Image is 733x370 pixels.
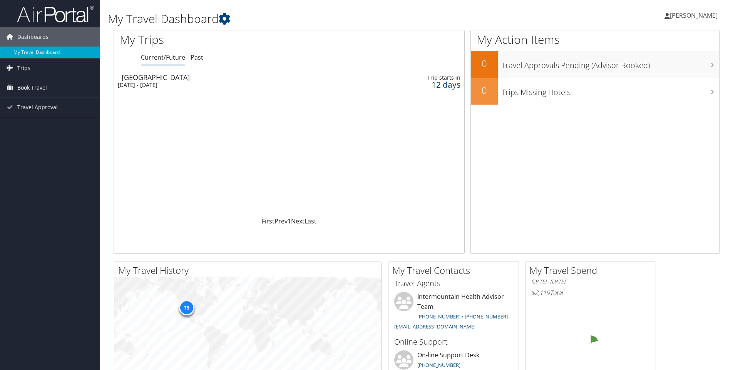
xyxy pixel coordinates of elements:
[417,313,508,320] a: [PHONE_NUMBER] / [PHONE_NUMBER]
[262,217,274,225] a: First
[118,82,332,88] div: [DATE] - [DATE]
[471,84,498,97] h2: 0
[17,58,30,78] span: Trips
[531,288,550,297] span: $2,119
[394,337,513,347] h3: Online Support
[17,27,49,47] span: Dashboards
[274,217,288,225] a: Prev
[471,32,719,48] h1: My Action Items
[502,83,719,98] h3: Trips Missing Hotels
[17,98,58,117] span: Travel Approval
[392,264,519,277] h2: My Travel Contacts
[471,78,719,105] a: 0Trips Missing Hotels
[141,53,185,62] a: Current/Future
[394,323,475,330] a: [EMAIL_ADDRESS][DOMAIN_NAME]
[108,11,519,27] h1: My Travel Dashboard
[288,217,291,225] a: 1
[531,278,650,285] h6: [DATE] - [DATE]
[531,288,650,297] h6: Total
[305,217,316,225] a: Last
[118,264,381,277] h2: My Travel History
[120,32,313,48] h1: My Trips
[17,5,94,23] img: airportal-logo.png
[417,362,460,368] a: [PHONE_NUMBER]
[381,81,460,88] div: 12 days
[502,56,719,71] h3: Travel Approvals Pending (Advisor Booked)
[191,53,203,62] a: Past
[670,11,718,20] span: [PERSON_NAME]
[381,74,460,81] div: Trip starts in
[471,57,498,70] h2: 0
[664,4,725,27] a: [PERSON_NAME]
[394,278,513,289] h3: Travel Agents
[179,300,194,315] div: 75
[529,264,656,277] h2: My Travel Spend
[291,217,305,225] a: Next
[471,51,719,78] a: 0Travel Approvals Pending (Advisor Booked)
[122,74,336,81] div: [GEOGRAPHIC_DATA]
[17,78,47,97] span: Book Travel
[390,292,517,333] li: Intermountain Health Advisor Team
